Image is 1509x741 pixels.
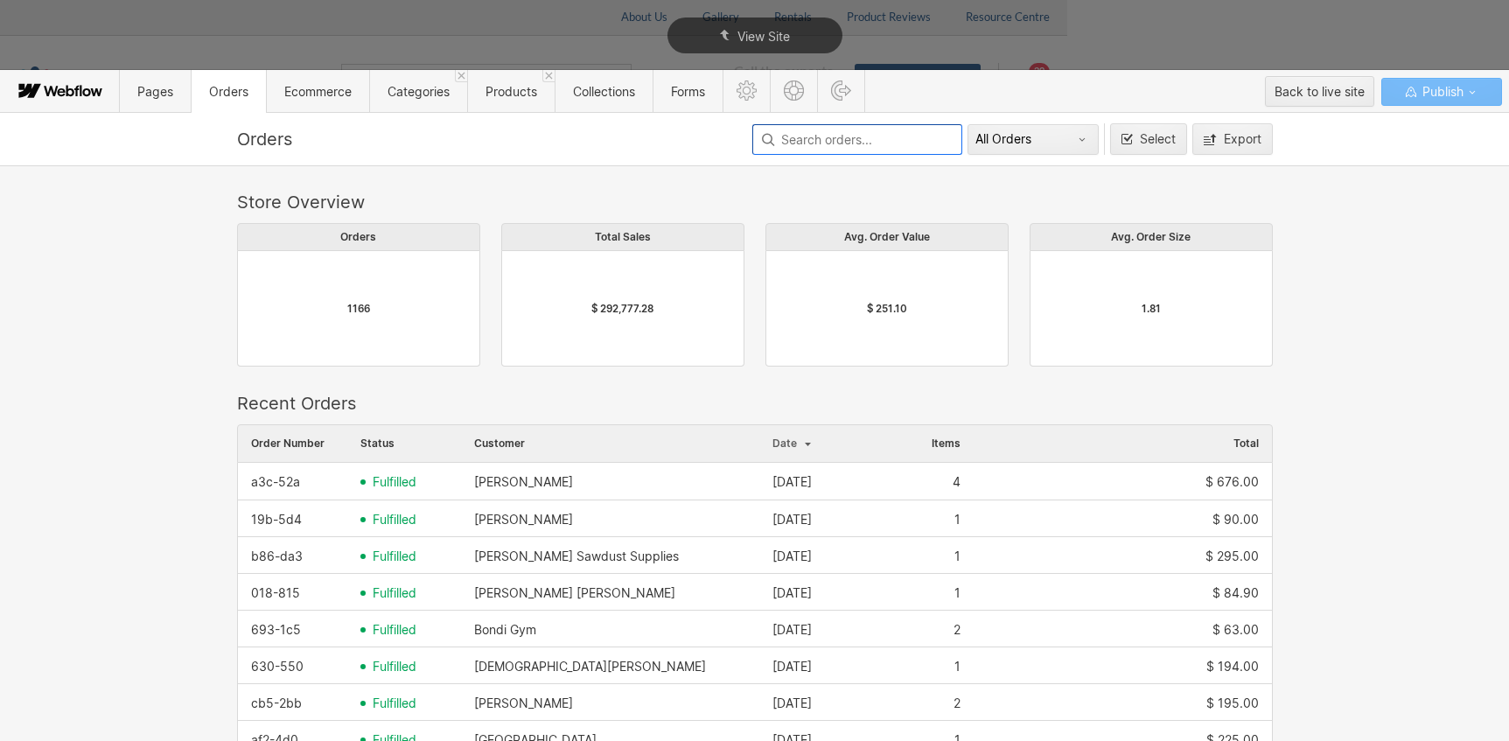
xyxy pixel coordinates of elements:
[1142,302,1161,316] div: 1.81
[772,586,812,600] div: [DATE]
[1212,586,1259,600] div: $ 84.90
[455,70,467,82] a: Close 'Categories' tab
[772,437,797,450] span: Date
[737,29,790,44] span: View Site
[251,623,301,637] div: 693-1c5
[237,647,1273,685] div: row
[251,475,300,489] div: a3c-52a
[1224,132,1261,146] div: Export
[772,475,812,489] div: [DATE]
[772,623,812,637] div: [DATE]
[237,463,1273,501] div: row
[237,192,1273,213] div: Store Overview
[388,84,450,99] span: Categories
[573,84,635,99] span: Collections
[752,124,962,155] input: Search orders...
[237,393,1273,414] div: Recent Orders
[251,549,303,563] div: b86-da3
[954,623,961,637] div: 2
[932,437,961,450] span: Items
[373,549,416,563] span: fulfilled
[953,475,961,489] div: 4
[867,302,907,316] div: $ 251.10
[1205,549,1259,563] div: $ 295.00
[237,610,1273,648] div: row
[474,549,679,563] div: [PERSON_NAME] Sawdust Supplies
[772,696,812,710] div: [DATE]
[765,223,1009,251] div: Avg. Order Value
[1419,79,1464,105] span: Publish
[251,513,302,527] div: 19b-5d4
[954,696,961,710] div: 2
[954,549,961,563] div: 1
[1030,223,1273,251] div: Avg. Order Size
[975,132,1075,146] div: All Orders
[772,660,812,674] div: [DATE]
[1206,696,1259,710] div: $ 195.00
[284,84,352,99] span: Ecommerce
[373,660,416,674] span: fulfilled
[772,513,812,527] div: [DATE]
[474,475,573,489] div: [PERSON_NAME]
[486,84,537,99] span: Products
[360,437,395,450] span: Status
[1212,623,1259,637] div: $ 63.00
[542,70,555,82] a: Close 'Products' tab
[1233,437,1259,450] span: Total
[251,437,325,450] span: Order Number
[772,549,812,563] div: [DATE]
[474,623,536,637] div: Bondi Gym
[347,302,370,316] div: 1166
[954,660,961,674] div: 1
[237,683,1273,722] div: row
[1110,123,1187,155] button: Select
[501,223,744,251] div: Total Sales
[671,84,705,99] span: Forms
[474,513,573,527] div: [PERSON_NAME]
[373,623,416,637] span: fulfilled
[474,660,706,674] div: [DEMOGRAPHIC_DATA][PERSON_NAME]
[237,500,1273,538] div: row
[237,129,747,150] div: Orders
[474,586,675,600] div: [PERSON_NAME] [PERSON_NAME]
[373,513,416,527] span: fulfilled
[251,696,302,710] div: cb5-2bb
[137,84,173,99] span: Pages
[1205,475,1259,489] div: $ 676.00
[759,425,908,462] div: Date
[1192,123,1273,155] button: Export
[251,660,304,674] div: 630-550
[373,696,416,710] span: fulfilled
[209,84,248,99] span: Orders
[591,302,653,316] div: $ 292,777.28
[1275,79,1365,105] div: Back to live site
[373,475,416,489] span: fulfilled
[1265,76,1374,107] button: Back to live site
[1140,131,1176,146] span: Select
[954,513,961,527] div: 1
[373,586,416,600] span: fulfilled
[1381,78,1502,106] button: Publish
[1206,660,1259,674] div: $ 194.00
[251,586,300,600] div: 018-815
[474,696,573,710] div: [PERSON_NAME]
[954,586,961,600] div: 1
[474,437,525,450] span: Customer
[1212,513,1259,527] div: $ 90.00
[237,536,1273,575] div: row
[237,223,480,251] div: Orders
[237,573,1273,612] div: row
